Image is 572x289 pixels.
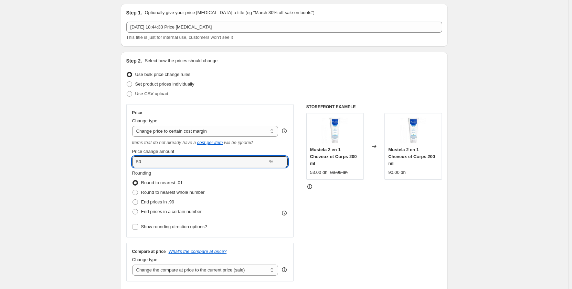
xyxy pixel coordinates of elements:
span: End prices in .99 [141,199,174,204]
strike: 80.00 dh [330,169,348,176]
h3: Compare at price [132,249,166,254]
img: MUSTELA2en1200ML_80x.jpg [400,117,427,144]
h3: Price [132,110,142,115]
span: % [269,159,273,164]
span: This title is just for internal use, customers won't see it [126,35,233,40]
span: Mustela 2 en 1 Cheveux et Corps 200 ml [388,147,435,166]
div: help [281,266,288,273]
a: cost per item [197,140,223,145]
span: Use CSV upload [135,91,168,96]
span: Round to nearest .01 [141,180,183,185]
span: Price change amount [132,149,174,154]
div: help [281,127,288,134]
input: 30% off holiday sale [126,22,442,33]
span: Show rounding direction options? [141,224,207,229]
span: End prices in a certain number [141,209,202,214]
span: Round to nearest whole number [141,190,205,195]
span: Change type [132,118,158,123]
span: Use bulk price change rules [135,72,190,77]
div: 53.00 dh [310,169,328,176]
span: Change type [132,257,158,262]
i: Items that do not already have a [132,140,196,145]
div: 90.00 dh [388,169,406,176]
input: 50 [132,156,268,167]
span: Set product prices individually [135,81,194,87]
span: Rounding [132,170,151,176]
p: Select how the prices should change [145,57,218,64]
p: Optionally give your price [MEDICAL_DATA] a title (eg "March 30% off sale on boots") [145,9,314,16]
h6: STOREFRONT EXAMPLE [306,104,442,110]
button: What's the compare at price? [169,249,227,254]
img: MUSTELA2en1200ML_80x.jpg [321,117,349,144]
h2: Step 2. [126,57,142,64]
h2: Step 1. [126,9,142,16]
i: will be ignored. [224,140,254,145]
span: Mustela 2 en 1 Cheveux et Corps 200 ml [310,147,357,166]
